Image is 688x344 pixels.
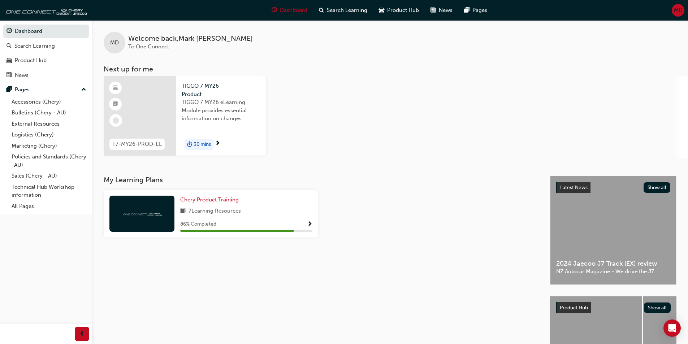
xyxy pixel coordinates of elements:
span: up-icon [81,85,86,95]
a: guage-iconDashboard [266,3,313,18]
a: Policies and Standards (Chery -AU) [9,151,89,170]
span: TIGGO 7 MY26 - Product [182,82,260,98]
span: search-icon [319,6,324,15]
a: Marketing (Chery) [9,140,89,152]
span: Dashboard [280,6,307,14]
span: Chery Product Training [180,196,239,203]
a: car-iconProduct Hub [373,3,425,18]
img: oneconnect [122,210,162,217]
span: Search Learning [327,6,367,14]
span: guage-icon [272,6,277,15]
a: Logistics (Chery) [9,129,89,140]
span: learningResourceType_ELEARNING-icon [113,83,118,93]
span: duration-icon [187,140,192,149]
span: MD [110,39,119,47]
button: Show all [644,182,671,193]
span: 7 Learning Resources [189,207,241,216]
div: News [15,71,29,79]
a: News [3,69,89,82]
span: pages-icon [464,6,470,15]
span: T7-MY26-PROD-EL [112,140,162,148]
span: Latest News [560,184,588,191]
span: learningRecordVerb_NONE-icon [113,117,119,124]
button: Show all [644,302,671,313]
button: Show Progress [307,220,312,229]
span: prev-icon [79,330,85,339]
a: Accessories (Chery) [9,96,89,108]
span: NZ Autocar Magazine - We drive the J7. [556,267,670,276]
a: Search Learning [3,39,89,53]
a: All Pages [9,201,89,212]
a: Latest NewsShow all2024 Jaecoo J7 Track (EX) reviewNZ Autocar Magazine - We drive the J7. [550,176,676,285]
span: news-icon [430,6,436,15]
span: TIGGO 7 MY26 eLearning Module provides essential information on changes introduced with the new M... [182,98,260,123]
span: guage-icon [7,28,12,35]
span: booktick-icon [113,100,118,109]
div: Search Learning [14,42,55,50]
button: MD [672,4,684,17]
span: Show Progress [307,221,312,228]
span: pages-icon [7,87,12,93]
a: External Resources [9,118,89,130]
a: Chery Product Training [180,196,242,204]
a: Bulletins (Chery - AU) [9,107,89,118]
span: book-icon [180,207,186,216]
a: Product HubShow all [556,302,671,314]
button: Pages [3,83,89,96]
h3: Next up for me [92,65,688,73]
img: oneconnect [4,3,87,17]
a: Latest NewsShow all [556,182,670,193]
a: pages-iconPages [458,3,493,18]
a: Technical Hub Workshop information [9,182,89,201]
a: Sales (Chery - AU) [9,170,89,182]
a: news-iconNews [425,3,458,18]
div: Open Intercom Messenger [663,319,681,337]
span: 30 mins [194,140,211,149]
span: car-icon [379,6,384,15]
a: Product Hub [3,54,89,67]
span: MD [674,6,683,14]
span: Product Hub [560,305,588,311]
h3: My Learning Plans [104,176,538,184]
a: search-iconSearch Learning [313,3,373,18]
button: DashboardSearch LearningProduct HubNews [3,23,89,83]
span: 86 % Completed [180,220,216,228]
span: News [439,6,453,14]
a: T7-MY26-PROD-ELTIGGO 7 MY26 - ProductTIGGO 7 MY26 eLearning Module provides essential information... [104,76,266,156]
span: To One Connect [128,43,169,50]
span: search-icon [7,43,12,49]
div: Pages [15,86,30,94]
span: next-icon [215,140,220,147]
div: Product Hub [15,56,47,65]
span: Pages [472,6,487,14]
span: car-icon [7,57,12,64]
a: Dashboard [3,25,89,38]
span: news-icon [7,72,12,79]
span: Product Hub [387,6,419,14]
span: 2024 Jaecoo J7 Track (EX) review [556,260,670,268]
span: Welcome back , Mark [PERSON_NAME] [128,35,253,43]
